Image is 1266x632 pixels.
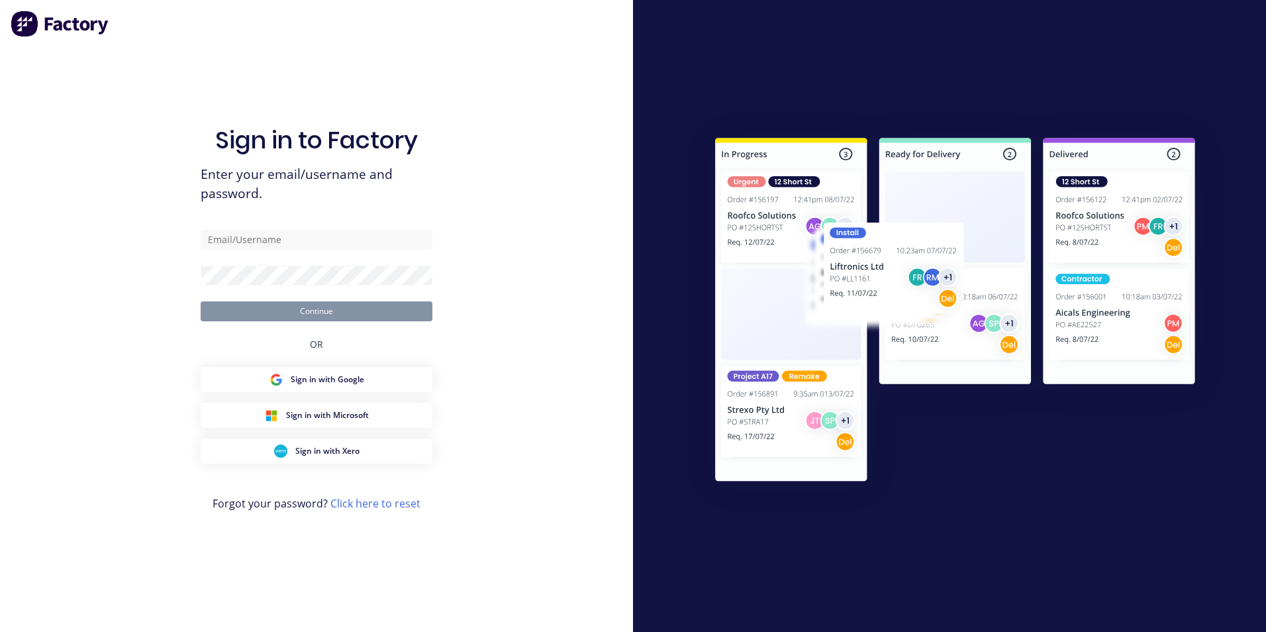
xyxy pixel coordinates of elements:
button: Microsoft Sign inSign in with Microsoft [201,403,432,428]
span: Enter your email/username and password. [201,165,432,203]
button: Google Sign inSign in with Google [201,367,432,392]
a: Click here to reset [330,496,420,511]
button: Xero Sign inSign in with Xero [201,439,432,464]
img: Google Sign in [269,373,283,386]
span: Forgot your password? [213,496,420,511]
img: Microsoft Sign in [265,409,278,422]
img: Factory [11,11,110,37]
h1: Sign in to Factory [215,126,418,154]
button: Continue [201,301,432,321]
span: Sign in with Microsoft [286,409,369,421]
div: OR [310,321,323,367]
span: Sign in with Xero [295,445,360,457]
span: Sign in with Google [291,374,364,386]
img: Sign in [686,111,1224,513]
img: Xero Sign in [274,445,287,458]
input: Email/Username [201,230,432,250]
